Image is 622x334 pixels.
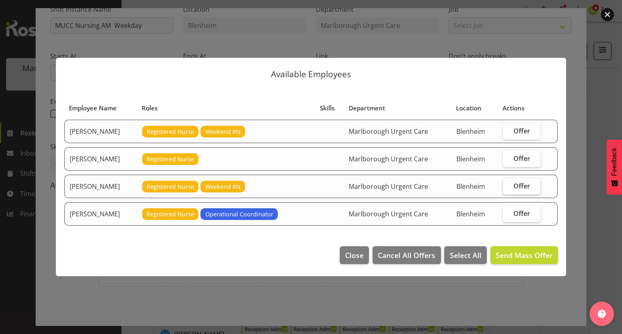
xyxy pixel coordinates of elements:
span: Offer [513,182,530,190]
button: Cancel All Offers [373,246,441,264]
td: [PERSON_NAME] [64,147,137,171]
button: Close [340,246,369,264]
span: Location [456,104,481,113]
span: Select All [450,250,481,260]
span: Marlborough Urgent Care [349,209,428,218]
span: Operational Coordinator [205,210,273,219]
span: Actions [503,104,524,113]
span: Roles [142,104,158,113]
span: Offer [513,127,530,135]
span: Registered Nurse [147,182,194,191]
span: Weekend RN [205,182,241,191]
td: [PERSON_NAME] [64,202,137,226]
span: Close [345,250,364,260]
span: Send Mass Offer [496,250,553,260]
span: Marlborough Urgent Care [349,127,428,136]
span: Cancel All Offers [378,250,435,260]
span: Skills [320,104,334,113]
span: Offer [513,154,530,163]
span: Employee Name [69,104,117,113]
span: Department [349,104,385,113]
span: Weekend RN [205,127,241,136]
span: Registered Nurse [147,210,194,219]
span: Blenheim [456,182,485,191]
td: [PERSON_NAME] [64,175,137,198]
td: [PERSON_NAME] [64,120,137,143]
span: Blenheim [456,127,485,136]
span: Blenheim [456,209,485,218]
span: Marlborough Urgent Care [349,182,428,191]
span: Blenheim [456,154,485,163]
img: help-xxl-2.png [598,310,606,318]
span: Offer [513,209,530,218]
p: Available Employees [64,70,558,78]
span: Feedback [611,148,618,176]
button: Select All [444,246,486,264]
span: Registered Nurse [147,155,194,164]
span: Registered Nurse [147,127,194,136]
button: Send Mass Offer [490,246,558,264]
button: Feedback - Show survey [607,140,622,194]
span: Marlborough Urgent Care [349,154,428,163]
